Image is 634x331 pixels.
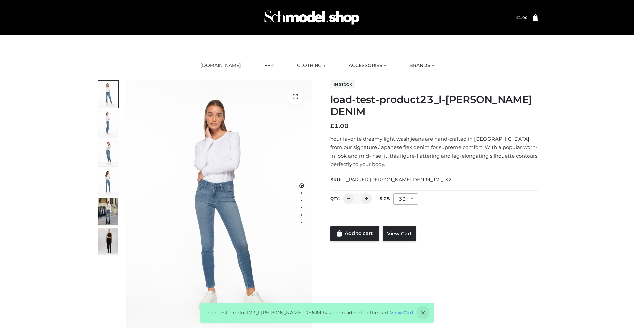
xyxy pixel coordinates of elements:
span: SKU: [330,176,452,184]
a: Add to cart [330,226,380,241]
img: 2001KLX-Ava-skinny-cove-1-scaled_9b141654-9513-48e5-b76c-3dc7db129200.jpg [98,81,118,108]
span: £ [330,122,334,130]
img: 2001KLX-Ava-skinny-cove-1-scaled_9b141654-9513-48e5-b76c-3dc7db129200 [126,80,312,328]
a: BRANDS [404,58,439,73]
a: View Cart [390,310,414,316]
bdi: 1.00 [516,16,528,20]
img: 2001KLX-Ava-skinny-cove-4-scaled_4636a833-082b-4702-abec-fd5bf279c4fc.jpg [98,110,118,137]
div: 32 [393,193,418,205]
span: £ [516,16,519,20]
label: QTY: [330,196,340,201]
bdi: 1.00 [330,122,349,130]
a: View Cart [383,226,416,241]
span: LT_PARKER [PERSON_NAME] DENIM_12-_-32 [341,177,452,183]
span: In stock [330,80,355,88]
a: CLOTHING [292,58,330,73]
img: Schmodel Admin 964 [262,4,362,31]
img: Bowery-Skinny_Cove-1.jpg [98,198,118,225]
a: ACCESSORIES [344,58,391,73]
div: load-test-product23_l-[PERSON_NAME] DENIM has been added to the cart [200,303,434,323]
img: 49df5f96394c49d8b5cbdcda3511328a.HD-1080p-2.5Mbps-49301101_thumbnail.jpg [98,228,118,254]
a: [DOMAIN_NAME] [195,58,246,73]
img: 2001KLX-Ava-skinny-cove-3-scaled_eb6bf915-b6b9-448f-8c6c-8cabb27fd4b2.jpg [98,140,118,166]
a: FFP [259,58,279,73]
p: Your favorite dreamy light wash jeans are hand-crafted in [GEOGRAPHIC_DATA] from our signature Ja... [330,135,538,169]
label: Size: [380,196,390,201]
h1: load-test-product23_l-[PERSON_NAME] DENIM [330,94,538,118]
img: 2001KLX-Ava-skinny-cove-2-scaled_32c0e67e-5e94-449c-a916-4c02a8c03427.jpg [98,169,118,196]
